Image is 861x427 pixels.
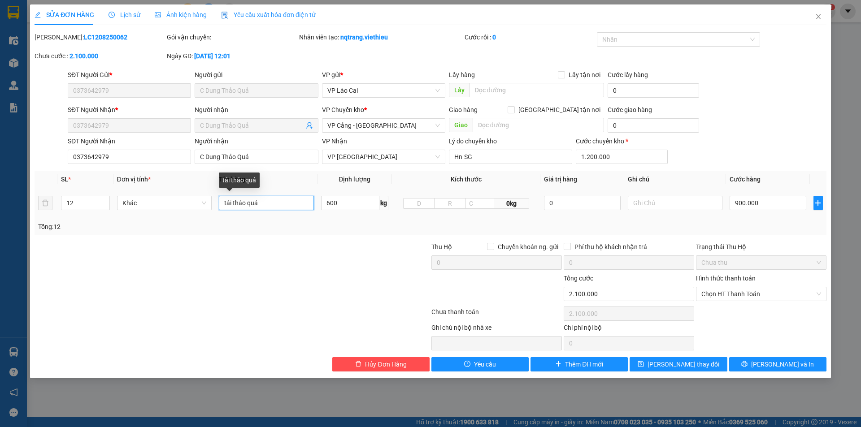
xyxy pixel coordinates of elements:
span: exclamation-circle [464,361,470,368]
button: printer[PERSON_NAME] và In [729,357,826,371]
input: Dọc đường [473,118,604,132]
span: [GEOGRAPHIC_DATA] tận nơi [515,105,604,115]
span: Giao [449,118,473,132]
button: delete [38,196,52,210]
span: Cước hàng [730,176,761,183]
button: plusThêm ĐH mới [531,357,628,371]
div: Chưa cước : [35,51,165,61]
span: delete [355,361,361,368]
div: Ngày GD: [167,51,297,61]
div: VP gửi [322,70,445,80]
th: Ghi chú [624,171,726,188]
img: icon [221,12,228,19]
label: Cước lấy hàng [608,71,648,78]
span: user-add [306,122,313,129]
div: Người nhận [195,105,318,115]
div: Gói vận chuyển: [167,32,297,42]
input: C [465,198,494,209]
span: clock-circle [109,12,115,18]
span: Khác [122,196,207,210]
span: Đơn vị tính [117,176,151,183]
span: Chưa thu [701,256,821,269]
b: 0 [492,34,496,41]
span: Định lượng [339,176,370,183]
span: VP Chuyển kho [322,106,364,113]
span: picture [155,12,161,18]
label: Cước giao hàng [608,106,652,113]
span: printer [741,361,748,368]
div: Người nhận [195,136,318,146]
div: Người gửi [195,70,318,80]
span: Lấy [449,83,470,97]
div: Cước chuyển kho [576,136,667,146]
button: save[PERSON_NAME] thay đổi [630,357,727,371]
span: Thêm ĐH mới [565,359,603,369]
span: Lấy hàng [449,71,475,78]
span: Yêu cầu [474,359,496,369]
b: [DATE] 12:01 [194,52,230,60]
span: Chuyển khoản ng. gửi [494,242,562,252]
span: VP Lào Cai [327,84,440,97]
span: Phí thu hộ khách nhận trả [571,242,651,252]
button: Close [806,4,831,30]
span: Lấy tận nơi [565,70,604,80]
span: edit [35,12,41,18]
span: save [638,361,644,368]
div: Lý do chuyển kho [449,136,572,146]
span: Thu Hộ [431,243,452,250]
span: SỬA ĐƠN HÀNG [35,11,94,18]
div: tải thảo quả [219,173,260,188]
span: [PERSON_NAME] và In [751,359,814,369]
span: 0kg [494,198,529,209]
label: Hình thức thanh toán [696,275,756,282]
div: SĐT Người Nhận [68,105,191,115]
span: Lịch sử [109,11,140,18]
input: VD: Bàn, Ghế [219,196,314,210]
input: Cước giao hàng [608,118,699,133]
div: Nhân viên tạo: [299,32,463,42]
div: VP Nhận [322,136,445,146]
input: Ghi Chú [628,196,723,210]
span: SL [61,176,68,183]
button: plus [813,196,823,210]
span: Hủy Đơn Hàng [365,359,406,369]
span: Giá trị hàng [544,176,577,183]
span: Yêu cầu xuất hóa đơn điện tử [221,11,316,18]
input: Cước lấy hàng [608,83,699,98]
div: Trạng thái Thu Hộ [696,242,826,252]
div: SĐT Người Nhận [68,136,191,146]
b: nqtrang.viethieu [340,34,388,41]
span: Ảnh kiện hàng [155,11,207,18]
div: Cước rồi : [465,32,595,42]
input: D [403,198,435,209]
div: Tổng: 12 [38,222,332,232]
input: Dọc đường [470,83,604,97]
span: kg [379,196,388,210]
span: Chọn HT Thanh Toán [701,287,821,301]
span: close [815,13,822,20]
span: plus [555,361,561,368]
span: [PERSON_NAME] thay đổi [648,359,719,369]
button: deleteHủy Đơn Hàng [332,357,430,371]
span: VP Cảng - Hà Nội [327,119,440,132]
span: VP Sài Gòn [327,150,440,164]
div: Ghi chú nội bộ nhà xe [431,323,562,336]
span: plus [814,199,822,207]
div: Chi phí nội bộ [564,323,694,336]
span: Kích thước [451,176,482,183]
span: Giao hàng [449,106,478,113]
input: R [434,198,466,209]
b: 2.100.000 [70,52,98,60]
div: [PERSON_NAME]: [35,32,165,42]
div: SĐT Người Gửi [68,70,191,80]
div: Chưa thanh toán [430,307,563,323]
button: exclamation-circleYêu cầu [431,357,529,371]
b: LC1208250062 [84,34,127,41]
span: Tổng cước [564,275,593,282]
